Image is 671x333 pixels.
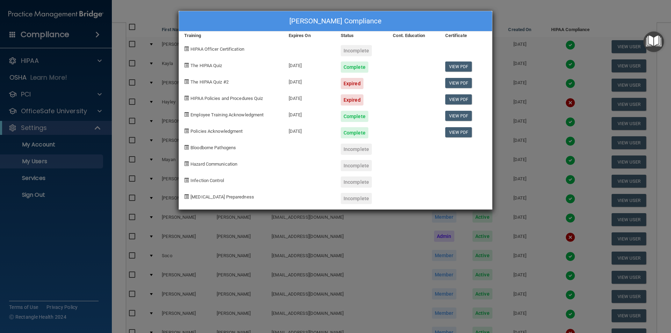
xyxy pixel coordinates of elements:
div: Complete [341,111,368,122]
span: HIPAA Policies and Procedures Quiz [190,96,263,101]
span: Hazard Communication [190,161,237,167]
span: [MEDICAL_DATA] Preparedness [190,194,254,200]
a: View PDF [445,78,472,88]
div: [DATE] [283,106,335,122]
div: Incomplete [341,176,372,188]
a: View PDF [445,111,472,121]
a: View PDF [445,94,472,104]
span: Infection Control [190,178,224,183]
span: Policies Acknowledgment [190,129,243,134]
div: Certificate [440,31,492,40]
div: [PERSON_NAME] Compliance [179,11,492,31]
span: Bloodborne Pathogens [190,145,236,150]
button: Open Resource Center [643,31,664,52]
div: Cont. Education [388,31,440,40]
div: [DATE] [283,56,335,73]
div: [DATE] [283,122,335,138]
div: Expired [341,78,363,89]
div: [DATE] [283,89,335,106]
div: Complete [341,61,368,73]
span: Employee Training Acknowledgment [190,112,264,117]
div: Complete [341,127,368,138]
span: The HIPAA Quiz [190,63,222,68]
div: Expires On [283,31,335,40]
div: Status [335,31,388,40]
div: Incomplete [341,160,372,171]
div: [DATE] [283,73,335,89]
iframe: Drift Widget Chat Controller [550,283,663,311]
div: Incomplete [341,193,372,204]
a: View PDF [445,61,472,72]
a: View PDF [445,127,472,137]
div: Expired [341,94,363,106]
span: The HIPAA Quiz #2 [190,79,229,85]
div: Incomplete [341,45,372,56]
div: Incomplete [341,144,372,155]
span: HIPAA Officer Certification [190,46,244,52]
div: Training [179,31,283,40]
